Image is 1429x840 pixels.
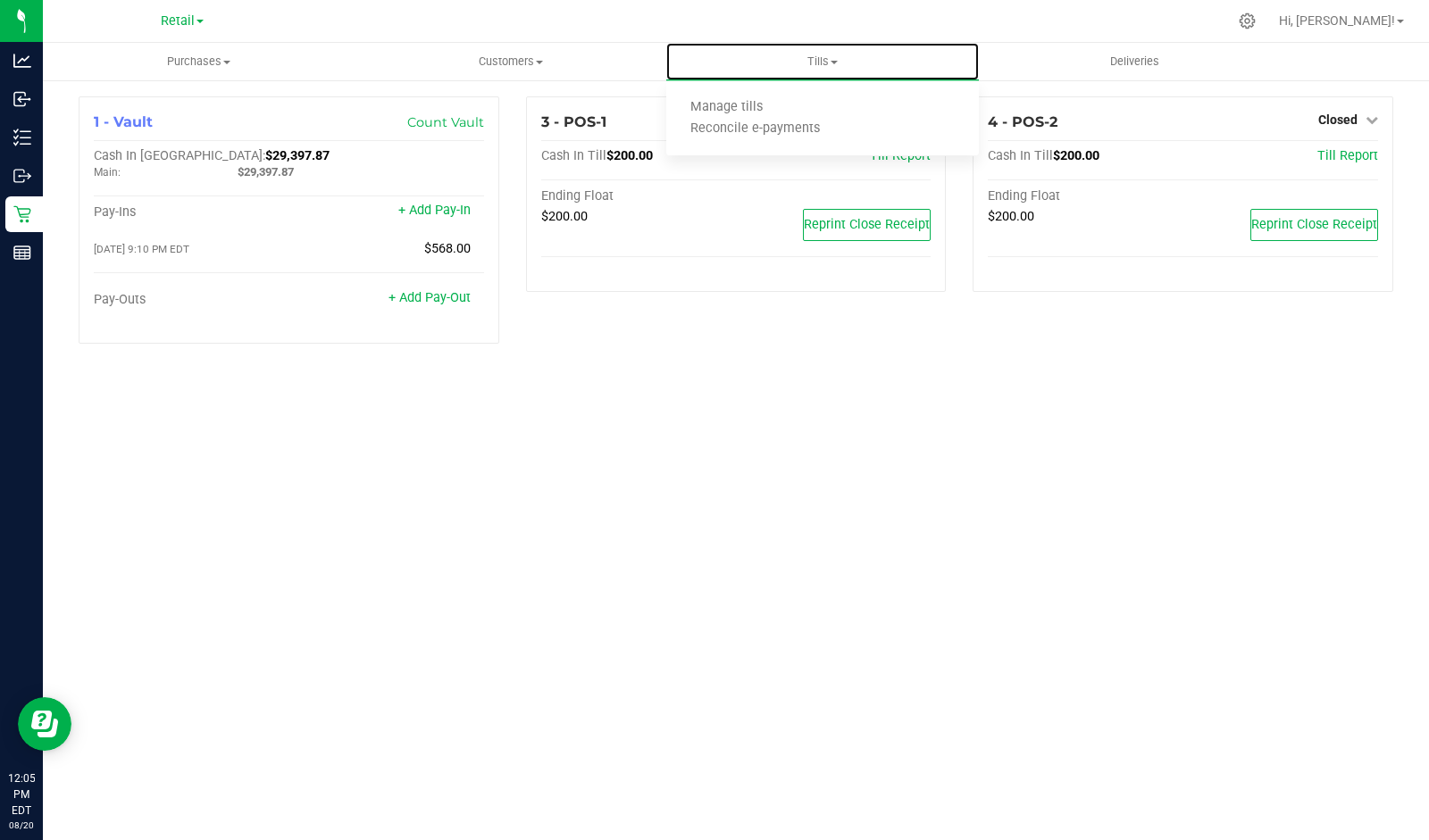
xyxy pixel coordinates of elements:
span: Reconcile e-payments [666,121,844,137]
div: Ending Float [541,188,736,204]
a: Count Vault [407,114,484,130]
span: $29,397.87 [238,165,294,179]
div: Pay-Ins [94,204,288,220]
a: Deliveries [979,43,1291,80]
span: $200.00 [606,148,653,163]
span: Purchases [44,54,354,70]
a: Till Report [1317,148,1378,163]
span: 4 - POS-2 [988,113,1057,130]
span: Reprint Close Receipt [804,217,930,232]
inline-svg: Inbound [13,90,31,108]
inline-svg: Retail [13,205,31,223]
span: $200.00 [988,209,1034,224]
span: $568.00 [424,241,471,256]
p: 12:05 PM EDT [8,770,35,819]
button: Reprint Close Receipt [803,209,931,241]
inline-svg: Outbound [13,167,31,185]
a: + Add Pay-In [398,203,471,218]
span: Retail [161,13,195,29]
a: Customers [355,43,666,80]
span: Customers [355,54,665,70]
div: Ending Float [988,188,1182,204]
iframe: Resource center [18,697,71,751]
span: Cash In Till [541,148,606,163]
a: Purchases [43,43,355,80]
span: Tills [666,54,978,70]
inline-svg: Reports [13,244,31,262]
span: 1 - Vault [94,113,153,130]
a: + Add Pay-Out [389,290,471,305]
span: Main: [94,166,121,179]
span: $200.00 [1053,148,1099,163]
p: 08/20 [8,819,35,832]
div: Pay-Outs [94,292,288,308]
span: Reprint Close Receipt [1251,217,1377,232]
span: Closed [1318,112,1358,127]
span: 3 - POS-1 [541,113,606,130]
span: Cash In Till [988,148,1053,163]
span: Hi, [PERSON_NAME]! [1279,13,1395,28]
a: Tills Manage tills Reconcile e-payments [666,43,978,80]
inline-svg: Analytics [13,52,31,70]
span: $200.00 [541,209,588,224]
span: Deliveries [1086,54,1183,70]
div: Manage settings [1236,12,1258,29]
inline-svg: Inventory [13,129,31,146]
span: Manage tills [666,100,787,115]
span: [DATE] 9:10 PM EDT [94,243,189,255]
span: Cash In [GEOGRAPHIC_DATA]: [94,148,265,163]
button: Reprint Close Receipt [1250,209,1378,241]
span: $29,397.87 [265,148,330,163]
